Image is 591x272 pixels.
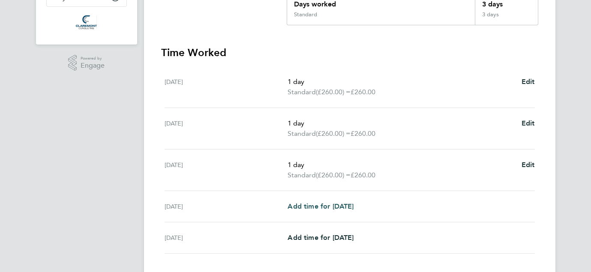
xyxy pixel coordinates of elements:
[165,77,288,97] div: [DATE]
[351,171,375,179] span: £260.00
[161,46,538,60] h3: Time Worked
[288,77,514,87] p: 1 day
[522,119,535,127] span: Edit
[475,11,537,25] div: 3 days
[522,161,535,169] span: Edit
[76,15,97,29] img: claremontconsulting1-logo-retina.png
[288,129,316,139] span: Standard
[288,233,354,242] span: Add time for [DATE]
[522,160,535,170] a: Edit
[81,55,105,62] span: Powered by
[288,202,354,210] span: Add time for [DATE]
[165,160,288,180] div: [DATE]
[81,62,105,69] span: Engage
[522,118,535,129] a: Edit
[288,233,354,243] a: Add time for [DATE]
[288,118,514,129] p: 1 day
[165,201,288,212] div: [DATE]
[294,11,317,18] div: Standard
[288,170,316,180] span: Standard
[46,15,127,29] a: Go to home page
[351,88,375,96] span: £260.00
[316,129,351,137] span: (£260.00) =
[316,88,351,96] span: (£260.00) =
[288,160,514,170] p: 1 day
[68,55,105,71] a: Powered byEngage
[165,118,288,139] div: [DATE]
[288,87,316,97] span: Standard
[351,129,375,137] span: £260.00
[165,233,288,243] div: [DATE]
[522,78,535,86] span: Edit
[316,171,351,179] span: (£260.00) =
[522,77,535,87] a: Edit
[288,201,354,212] a: Add time for [DATE]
